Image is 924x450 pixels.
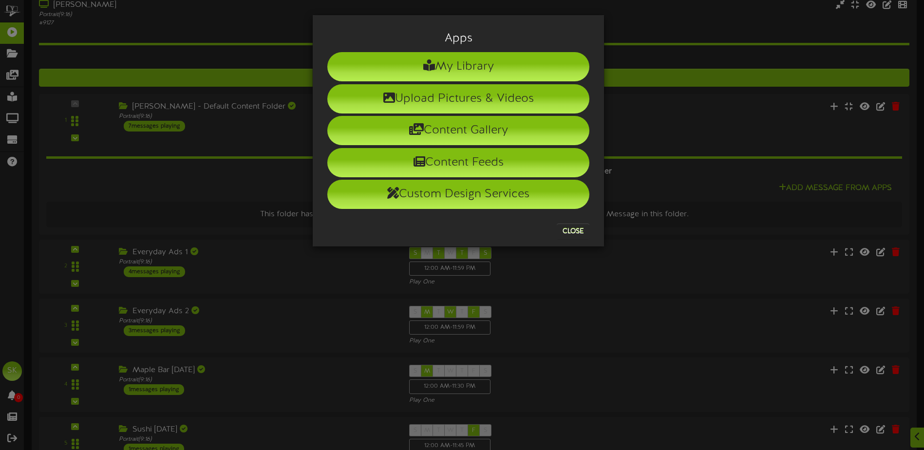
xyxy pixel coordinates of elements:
li: Custom Design Services [327,180,589,209]
li: My Library [327,52,589,81]
li: Upload Pictures & Videos [327,84,589,113]
li: Content Gallery [327,116,589,145]
h3: Apps [327,32,589,45]
button: Close [557,224,589,239]
li: Content Feeds [327,148,589,177]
